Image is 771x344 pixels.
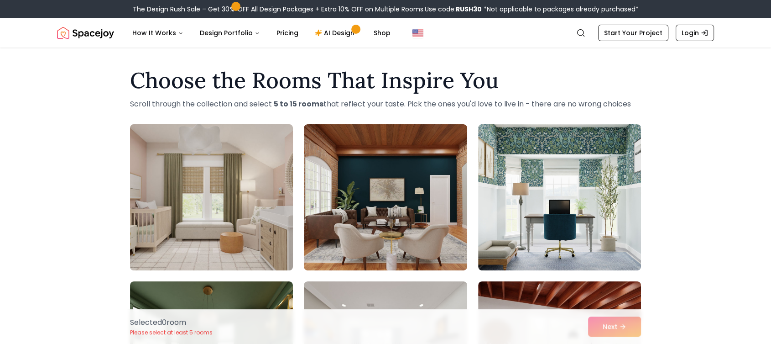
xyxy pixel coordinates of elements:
img: Spacejoy Logo [57,24,114,42]
a: Pricing [269,24,306,42]
nav: Global [57,18,714,48]
span: *Not applicable to packages already purchased* [482,5,639,14]
img: United States [412,27,423,38]
p: Scroll through the collection and select that reflect your taste. Pick the ones you'd love to liv... [130,99,641,110]
a: Login [676,25,714,41]
button: How It Works [125,24,191,42]
b: RUSH30 [456,5,482,14]
a: Spacejoy [57,24,114,42]
span: Use code: [425,5,482,14]
a: AI Design [307,24,365,42]
p: Selected 0 room [130,317,213,328]
div: The Design Rush Sale – Get 30% OFF All Design Packages + Extra 10% OFF on Multiple Rooms. [133,5,639,14]
a: Start Your Project [598,25,668,41]
p: Please select at least 5 rooms [130,329,213,336]
img: Room room-3 [478,124,641,270]
img: Room room-2 [304,124,467,270]
nav: Main [125,24,398,42]
a: Shop [366,24,398,42]
h1: Choose the Rooms That Inspire You [130,69,641,91]
strong: 5 to 15 rooms [274,99,323,109]
button: Design Portfolio [193,24,267,42]
img: Room room-1 [126,121,297,274]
